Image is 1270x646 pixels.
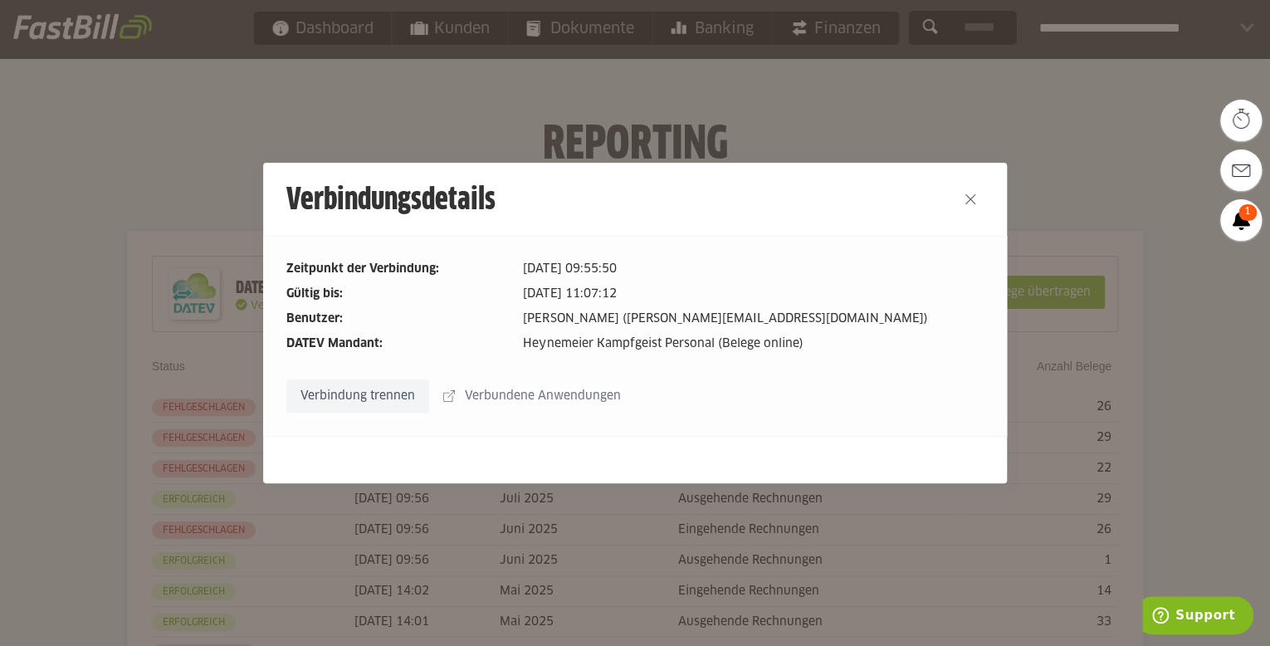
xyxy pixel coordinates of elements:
[523,310,984,328] dd: [PERSON_NAME] ([PERSON_NAME][EMAIL_ADDRESS][DOMAIN_NAME])
[1220,199,1262,241] a: 1
[286,285,510,303] dt: Gültig bis:
[523,260,984,278] dd: [DATE] 09:55:50
[1238,204,1257,221] span: 1
[523,285,984,303] dd: [DATE] 11:07:12
[1142,596,1253,638] iframe: Öffnet ein Widget, in dem Sie weitere Informationen finden
[286,260,510,278] dt: Zeitpunkt der Verbindung:
[432,379,635,413] sl-button: Verbundene Anwendungen
[523,335,984,353] dd: Heynemeier Kampfgeist Personal (Belege online)
[286,335,510,353] dt: DATEV Mandant:
[286,310,510,328] dt: Benutzer:
[286,379,429,413] sl-button: Verbindung trennen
